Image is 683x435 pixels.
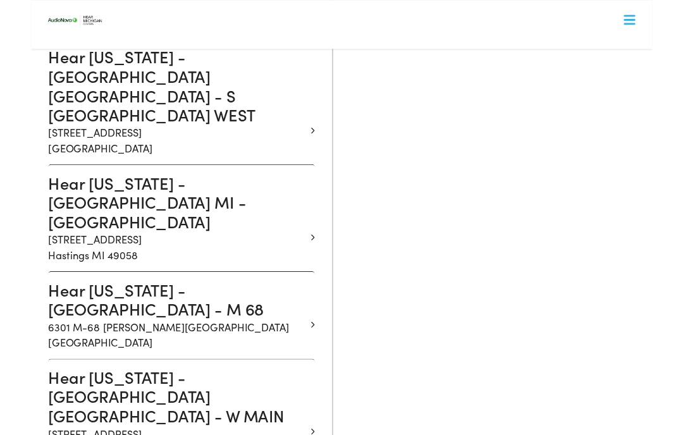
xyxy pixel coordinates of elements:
p: [STREET_ADDRESS] Hastings MI 49058 [19,254,302,288]
h3: Hear [US_STATE] - [GEOGRAPHIC_DATA] [GEOGRAPHIC_DATA] - S [GEOGRAPHIC_DATA] WEST [19,51,302,136]
h3: Hear [US_STATE] - [GEOGRAPHIC_DATA] MI - [GEOGRAPHIC_DATA] [19,190,302,254]
a: Hear [US_STATE] - [GEOGRAPHIC_DATA] [GEOGRAPHIC_DATA] - S [GEOGRAPHIC_DATA] WEST [STREET_ADDRESS]... [19,51,302,170]
a: Hear [US_STATE] - [GEOGRAPHIC_DATA] - M 68 6301 M-68 [PERSON_NAME][GEOGRAPHIC_DATA][GEOGRAPHIC_DATA] [19,308,302,384]
p: 6301 M-68 [PERSON_NAME][GEOGRAPHIC_DATA] [GEOGRAPHIC_DATA] [19,350,302,384]
p: [STREET_ADDRESS] [GEOGRAPHIC_DATA] [19,137,302,171]
a: Hear [US_STATE] - [GEOGRAPHIC_DATA] MI - [GEOGRAPHIC_DATA] [STREET_ADDRESS]Hastings MI 49058 [19,190,302,288]
h3: Hear [US_STATE] - [GEOGRAPHIC_DATA] - M 68 [19,308,302,350]
a: What We Offer [23,51,670,90]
